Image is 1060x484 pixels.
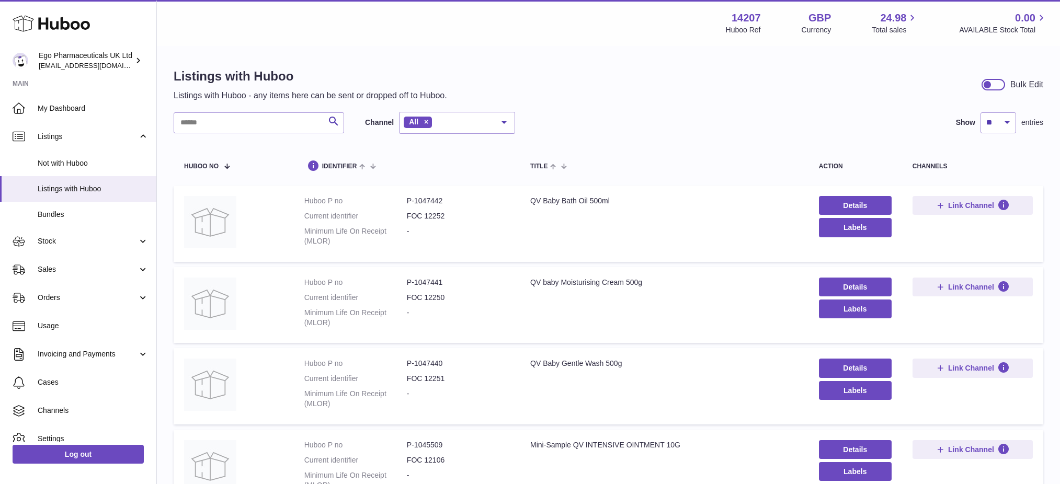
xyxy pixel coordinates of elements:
[322,163,357,170] span: identifier
[38,406,149,416] span: Channels
[304,196,407,206] dt: Huboo P no
[948,201,994,210] span: Link Channel
[530,359,798,368] div: QV Baby Gentle Wash 500g
[407,293,509,303] dd: FOC 12250
[732,11,761,25] strong: 14207
[407,211,509,221] dd: FOC 12252
[38,132,138,142] span: Listings
[819,278,892,296] a: Details
[304,374,407,384] dt: Current identifier
[38,158,149,168] span: Not with Huboo
[38,264,138,274] span: Sales
[365,118,394,128] label: Channel
[38,349,138,359] span: Invoicing and Payments
[409,118,418,126] span: All
[13,445,144,464] a: Log out
[959,25,1047,35] span: AVAILABLE Stock Total
[959,11,1047,35] a: 0.00 AVAILABLE Stock Total
[38,434,149,444] span: Settings
[304,440,407,450] dt: Huboo P no
[304,293,407,303] dt: Current identifier
[38,377,149,387] span: Cases
[872,11,918,35] a: 24.98 Total sales
[530,440,798,450] div: Mini-Sample QV INTENSIVE OINTMENT 10G
[913,163,1033,170] div: channels
[948,363,994,373] span: Link Channel
[304,226,407,246] dt: Minimum Life On Receipt (MLOR)
[304,308,407,328] dt: Minimum Life On Receipt (MLOR)
[407,389,509,409] dd: -
[184,278,236,330] img: QV baby Moisturising Cream 500g
[407,278,509,287] dd: P-1047441
[726,25,761,35] div: Huboo Ref
[13,53,28,68] img: internalAdmin-14207@internal.huboo.com
[38,103,149,113] span: My Dashboard
[1010,79,1043,90] div: Bulk Edit
[38,210,149,220] span: Bundles
[948,282,994,292] span: Link Channel
[407,359,509,368] dd: P-1047440
[802,25,831,35] div: Currency
[184,163,219,170] span: Huboo no
[304,211,407,221] dt: Current identifier
[808,11,831,25] strong: GBP
[819,163,892,170] div: action
[819,299,892,318] button: Labels
[1015,11,1035,25] span: 0.00
[304,389,407,409] dt: Minimum Life On Receipt (MLOR)
[913,278,1033,296] button: Link Channel
[407,308,509,328] dd: -
[407,455,509,465] dd: FOC 12106
[880,11,906,25] span: 24.98
[184,196,236,248] img: QV Baby Bath Oil 500ml
[38,321,149,331] span: Usage
[407,226,509,246] dd: -
[530,163,548,170] span: title
[1021,118,1043,128] span: entries
[948,445,994,454] span: Link Channel
[407,440,509,450] dd: P-1045509
[913,196,1033,215] button: Link Channel
[304,278,407,287] dt: Huboo P no
[304,455,407,465] dt: Current identifier
[530,278,798,287] div: QV baby Moisturising Cream 500g
[530,196,798,206] div: QV Baby Bath Oil 500ml
[174,90,447,101] p: Listings with Huboo - any items here can be sent or dropped off to Huboo.
[819,462,892,481] button: Labels
[407,374,509,384] dd: FOC 12251
[956,118,975,128] label: Show
[819,381,892,400] button: Labels
[39,51,133,71] div: Ego Pharmaceuticals UK Ltd
[38,184,149,194] span: Listings with Huboo
[913,440,1033,459] button: Link Channel
[174,68,447,85] h1: Listings with Huboo
[39,61,154,70] span: [EMAIL_ADDRESS][DOMAIN_NAME]
[184,359,236,411] img: QV Baby Gentle Wash 500g
[819,218,892,237] button: Labels
[819,196,892,215] a: Details
[913,359,1033,377] button: Link Channel
[38,293,138,303] span: Orders
[819,359,892,377] a: Details
[407,196,509,206] dd: P-1047442
[819,440,892,459] a: Details
[304,359,407,368] dt: Huboo P no
[38,236,138,246] span: Stock
[872,25,918,35] span: Total sales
